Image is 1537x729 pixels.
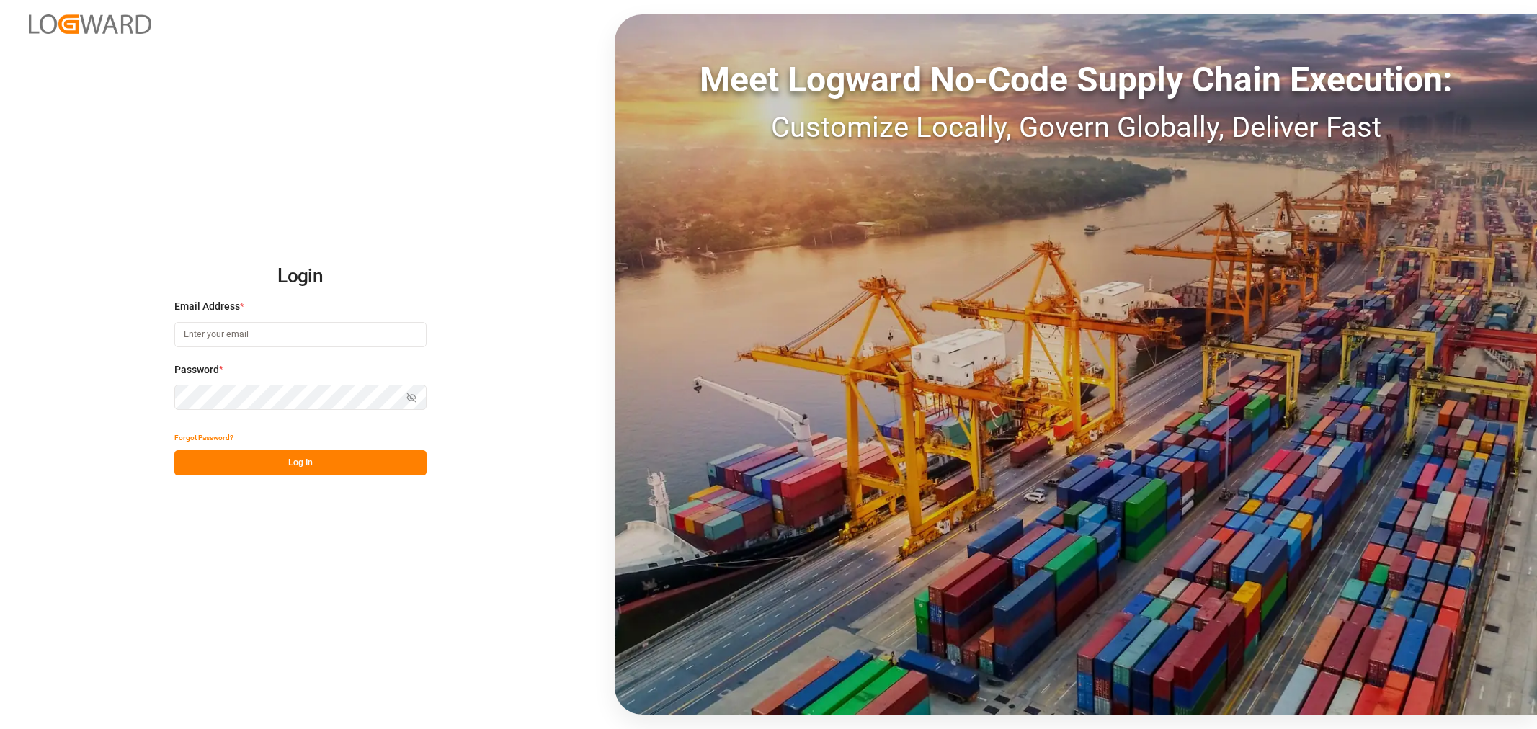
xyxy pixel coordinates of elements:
[29,14,151,34] img: Logward_new_orange.png
[615,54,1537,106] div: Meet Logward No-Code Supply Chain Execution:
[615,106,1537,149] div: Customize Locally, Govern Globally, Deliver Fast
[174,362,219,377] span: Password
[174,450,427,475] button: Log In
[174,425,233,450] button: Forgot Password?
[174,322,427,347] input: Enter your email
[174,254,427,300] h2: Login
[174,299,240,314] span: Email Address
